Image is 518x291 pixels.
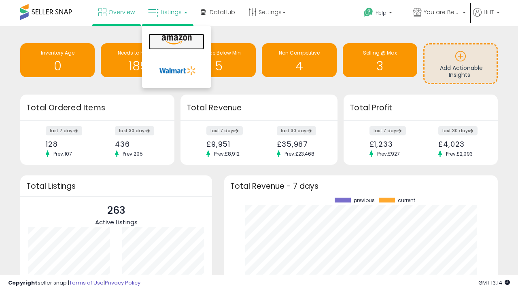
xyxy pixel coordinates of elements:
span: Hi IT [484,8,494,16]
a: Selling @ Max 3 [343,43,417,77]
span: Help [376,9,386,16]
div: 128 [46,140,91,148]
div: £35,987 [277,140,323,148]
span: Add Actionable Insights [440,64,483,79]
span: BB Price Below Min [196,49,241,56]
i: Get Help [363,7,374,17]
span: Overview [108,8,135,16]
label: last 30 days [277,126,316,135]
label: last 30 days [115,126,154,135]
h3: Total Ordered Items [26,102,168,114]
span: Prev: 107 [49,150,76,157]
h1: 0 [24,59,91,73]
h3: Total Revenue [187,102,331,114]
span: Needs to Reprice [118,49,159,56]
p: 263 [95,203,138,218]
h3: Total Profit [350,102,492,114]
span: Prev: £2,993 [442,150,477,157]
span: DataHub [210,8,235,16]
h1: 5 [185,59,252,73]
span: You are Beautiful ([GEOGRAPHIC_DATA]) [424,8,460,16]
a: Terms of Use [69,279,104,287]
span: Active Listings [95,218,138,226]
span: Prev: £927 [373,150,404,157]
a: Inventory Age 0 [20,43,95,77]
div: £9,951 [206,140,253,148]
span: Non Competitive [279,49,320,56]
a: BB Price Below Min 5 [181,43,256,77]
label: last 7 days [369,126,406,135]
span: Listings [161,8,182,16]
h1: 4 [266,59,332,73]
span: current [398,198,415,203]
a: Privacy Policy [105,279,140,287]
span: Inventory Age [41,49,74,56]
a: Non Competitive 4 [262,43,336,77]
a: Needs to Reprice 189 [101,43,175,77]
div: 436 [115,140,160,148]
h1: 3 [347,59,413,73]
div: seller snap | | [8,279,140,287]
span: previous [354,198,375,203]
span: Prev: 295 [119,150,147,157]
a: Help [357,1,406,26]
label: last 7 days [206,126,243,135]
span: Selling @ Max [363,49,397,56]
span: Prev: £8,912 [210,150,244,157]
label: last 7 days [46,126,82,135]
span: Prev: £23,468 [280,150,318,157]
label: last 30 days [438,126,478,135]
a: Hi IT [473,8,500,26]
a: Add Actionable Insights [425,44,497,83]
h3: Total Listings [26,183,206,189]
div: £4,023 [438,140,484,148]
div: £1,233 [369,140,415,148]
h1: 189 [105,59,171,73]
strong: Copyright [8,279,38,287]
span: 2025-09-7 13:14 GMT [478,279,510,287]
h3: Total Revenue - 7 days [230,183,492,189]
